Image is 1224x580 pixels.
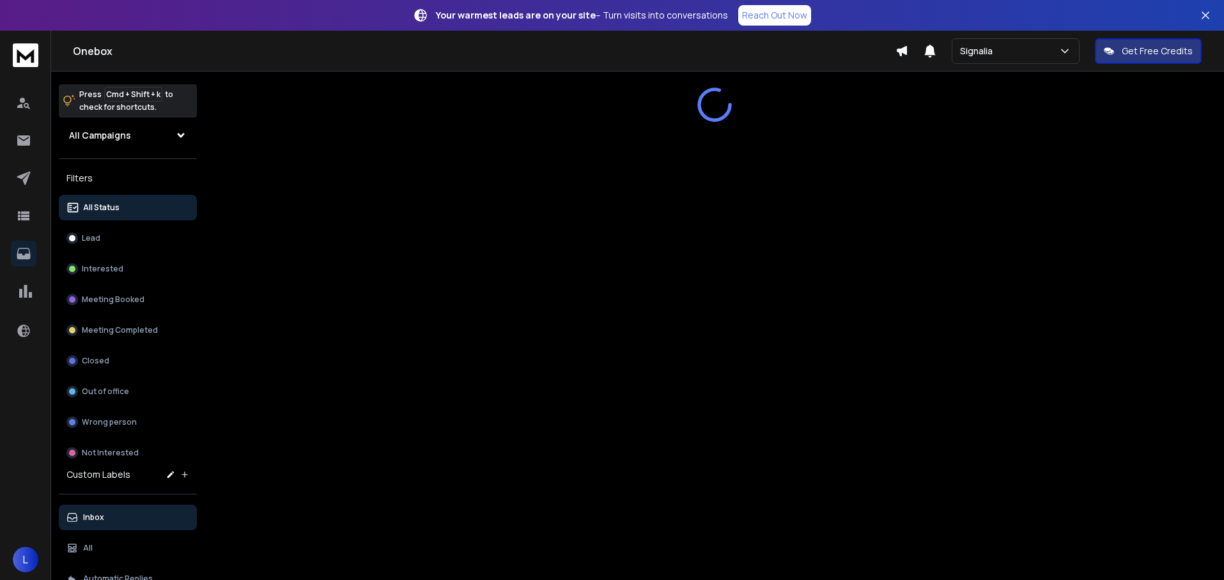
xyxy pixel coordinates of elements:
[59,440,197,466] button: Not Interested
[66,468,130,481] h3: Custom Labels
[79,88,173,114] p: Press to check for shortcuts.
[83,512,104,523] p: Inbox
[59,317,197,343] button: Meeting Completed
[82,356,109,366] p: Closed
[82,325,158,335] p: Meeting Completed
[59,225,197,251] button: Lead
[83,202,120,213] p: All Status
[436,9,596,21] strong: Your warmest leads are on your site
[82,233,100,243] p: Lead
[82,294,144,305] p: Meeting Booked
[59,535,197,561] button: All
[742,9,807,22] p: Reach Out Now
[59,287,197,312] button: Meeting Booked
[82,386,129,397] p: Out of office
[59,169,197,187] h3: Filters
[59,505,197,530] button: Inbox
[82,417,137,427] p: Wrong person
[59,256,197,282] button: Interested
[13,43,38,67] img: logo
[59,123,197,148] button: All Campaigns
[960,45,998,57] p: Signalia
[82,264,123,274] p: Interested
[738,5,811,26] a: Reach Out Now
[59,409,197,435] button: Wrong person
[59,195,197,220] button: All Status
[59,348,197,374] button: Closed
[104,87,162,102] span: Cmd + Shift + k
[73,43,895,59] h1: Onebox
[13,547,38,572] button: L
[1095,38,1202,64] button: Get Free Credits
[1122,45,1193,57] p: Get Free Credits
[83,543,93,553] p: All
[69,129,131,142] h1: All Campaigns
[59,379,197,404] button: Out of office
[82,448,139,458] p: Not Interested
[436,9,728,22] p: – Turn visits into conversations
